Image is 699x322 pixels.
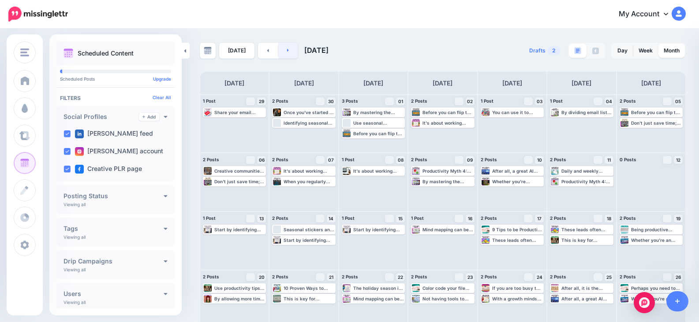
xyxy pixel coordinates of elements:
h4: Tags [64,226,164,232]
p: Viewing all [64,267,86,272]
div: It's about working smarter, feeling accomplished, and finding new opportunities in life. Read mor... [284,168,334,174]
div: It's about working smarter, feeling accomplished, and finding new opportunities in life. Read mor... [422,120,473,126]
a: [DATE] [219,43,254,59]
span: 19 [676,216,680,221]
span: 1 Post [342,215,355,221]
div: 10 Proven Ways to Grow Your Email List ▸ [URL] #EmailLists #DirectConnection #ProfitingFromPLR #H... [284,285,334,291]
a: 11 [605,156,613,164]
a: 03 [535,97,544,105]
p: Viewing all [64,202,86,207]
span: 02 [467,99,473,104]
h4: [DATE] [641,78,661,89]
span: 2 Posts [272,157,288,162]
div: Use productivity tips such as setting a timer, working for 25 minutes then breaking for 5 minutes... [214,285,265,291]
a: 02 [466,97,475,105]
img: instagram-square.png [75,147,84,156]
span: 07 [328,158,334,162]
img: calendar.png [64,48,73,58]
span: 2 Posts [481,274,497,279]
h4: Posting Status [64,193,164,199]
a: Drafts2 [524,43,565,59]
p: Scheduled Content [78,50,134,56]
a: 07 [327,156,336,164]
a: 08 [396,156,405,164]
div: When you regularly review your ‘Done List,’ you start noticing patterns in your work. Read more 👉... [284,179,334,184]
span: 2 Posts [342,274,358,279]
label: Creative PLR page [75,165,142,174]
div: Don't just save time; make time to focus on growing your business and connecting with your audien... [631,120,682,126]
h4: [DATE] [572,78,591,89]
span: 20 [259,275,265,279]
div: Daily and weekly checklists are ideal for staying on top of recurring responsibilities. Read more... [561,168,612,174]
span: 17 [537,216,542,221]
a: 09 [466,156,475,164]
span: 1 Post [203,98,216,104]
span: 10 [537,158,542,162]
a: 10 [535,156,544,164]
div: Open Intercom Messenger [634,292,655,313]
div: Productivity Myth 4: You Need a Spotless Space to be Productive Read more 👉 [URL] #WhimsicalWorld... [422,168,473,174]
div: 9 Tips to be Productive During Holidays ▸ [URL] #HolidaySeason #PreviousBlogPost #DonTFeelGuilty ... [492,227,543,232]
p: Scheduled Posts [60,77,171,81]
h4: [DATE] [224,78,244,89]
a: 25 [605,273,613,281]
span: 2 Posts [620,215,636,221]
h4: Drip Campaigns [64,258,164,264]
h4: Filters [60,95,171,101]
img: facebook-square.png [75,165,84,174]
span: 2 Posts [272,274,288,279]
div: With a growth mindset, entrepreneurs and their teams think outside the box Read more 👉 [URL] #Min... [492,296,543,301]
div: Whether you’re an entrepreneur, a blogger, or running an online store, building a strong email li... [631,296,682,301]
a: 04 [605,97,613,105]
div: Seasonal stickers and labels are a goldmine on Etsy, especially when designed with creativity and... [284,227,334,232]
div: Color code your file folders, separate files on desktop into those you use daily and put others i... [422,285,473,291]
div: By mastering the interface of Photopea through understanding the toolbar, organizing panels, and ... [422,179,473,184]
span: 1 Post [550,98,563,104]
span: 2 Posts [272,98,288,104]
div: These leads often come from sharing valuable resources. Read more 👉 [URL] #LeadMagnet #ProfitingF... [492,237,543,243]
h4: Users [64,291,164,297]
div: Identifying seasonal trends is key to crafting seasonal stickers that customers can’t resist. Rea... [284,120,334,126]
div: You can use it to measure your repurposed content's success. Read more 👉 [URL] #RepurposingConten... [492,110,543,115]
a: 17 [535,215,544,222]
span: 2 Posts [411,98,427,104]
div: Mind mapping can be a powerful ally for anyone who wants to improve their planning process. Read ... [422,227,473,232]
span: 2 Posts [550,215,566,221]
a: 20 [257,273,266,281]
span: 2 Posts [272,215,288,221]
div: By allowing more time to think and gather info, you improve your decisions. Read more 👉 [URL] #Ba... [214,296,265,301]
span: Drafts [529,48,546,53]
div: After all, a great AI email assistant doesn’t just save time—it gives you peace of mind, too. Rea... [492,168,543,174]
span: 30 [328,99,334,104]
span: 1 Post [203,215,216,221]
img: facebook-grey-square.png [592,48,599,54]
div: Mind mapping can be a powerful ally for anyone who wants to improve their planning process. Read ... [353,296,404,301]
h4: Social Profiles [64,114,139,120]
label: [PERSON_NAME] feed [75,130,153,138]
span: 1 Post [342,157,355,162]
span: 24 [537,275,542,279]
div: Start by identifying your priorities and setting clear goals. Read more 👉 [URL] #FeelingOverwhelm... [284,237,334,243]
div: After all, it is the holidays and nothing is more important than spending time with friends and f... [561,285,612,291]
a: 18 [605,215,613,222]
span: 05 [675,99,681,104]
a: 26 [674,273,683,281]
a: 01 [396,97,405,105]
img: linkedin-square.png [75,130,84,138]
span: 14 [329,216,333,221]
span: 2 Posts [203,274,219,279]
div: This is key for productivity during any time of year, but it is especially important during the h... [284,296,334,301]
span: 11 [607,158,611,162]
a: 05 [674,97,683,105]
span: 23 [467,275,473,279]
h4: [DATE] [294,78,314,89]
a: Week [633,44,658,58]
span: 25 [606,275,612,279]
a: 29 [257,97,266,105]
a: Day [612,44,633,58]
a: Add [139,113,159,121]
div: The holiday season is a busy time for most people. Read more 👉 [URL] #HolidaySeason #PreviousBlog... [353,285,404,291]
div: Before you can flip the switch to a growth mindset, you need to know how your brain is set up rig... [422,110,473,115]
span: 2 Posts [550,274,566,279]
img: menu.png [20,48,29,56]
